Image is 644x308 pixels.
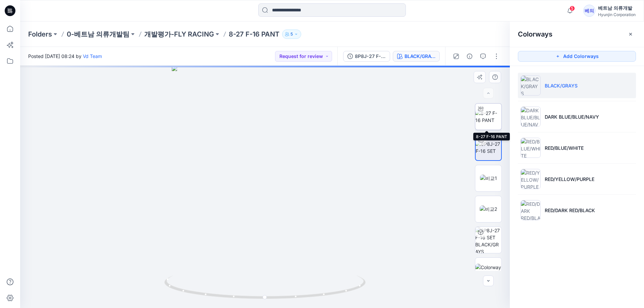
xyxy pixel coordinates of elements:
button: 5 [282,29,301,39]
p: 8-27 F-16 PANT [229,29,279,39]
a: Folders [28,29,52,39]
img: 8P8J-27 F-16 SET BLACK/GRAYS [475,227,501,253]
p: DARK BLUE/BLUE/NAVY [545,113,599,120]
img: RED/YELLOW/PURPLE [521,169,541,189]
span: Posted [DATE] 08:24 by [28,53,102,60]
a: 0-베트남 의류개발팀 [67,29,129,39]
div: 베의 [583,5,595,17]
p: 5 [290,30,293,38]
div: BLACK/GRAYS [405,53,435,60]
img: 비교2 [480,205,497,212]
img: RED/BLUE/WHITE [521,138,541,158]
img: 8-27 F-16 PANT [475,110,501,124]
a: 개발평가-FLY RACING [144,29,214,39]
img: RED/DARK RED/BLACK [521,200,541,220]
div: Hyunjin Corporation [598,12,636,17]
p: RED/YELLOW/PURPLE [545,176,594,183]
img: BLACK/GRAYS [521,75,541,96]
button: 8P8J-27 F-16 SET [343,51,390,62]
button: BLACK/GRAYS [393,51,440,62]
img: 비교1 [480,175,497,182]
div: 베트남 의류개발 [598,4,636,12]
button: Details [464,51,475,62]
p: RED/DARK RED/BLACK [545,207,595,214]
img: Colorway Cover [475,264,501,278]
a: Vd Team [83,53,102,59]
span: 5 [570,6,575,11]
div: 8P8J-27 F-16 SET [355,53,386,60]
p: RED/BLUE/WHITE [545,144,584,151]
img: 8P8J-27 F-16 SET [476,140,501,155]
img: DARK BLUE/BLUE/NAVY [521,107,541,127]
button: Add Colorways [518,51,636,62]
h2: Colorways [518,30,552,38]
p: BLACK/GRAYS [545,82,578,89]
